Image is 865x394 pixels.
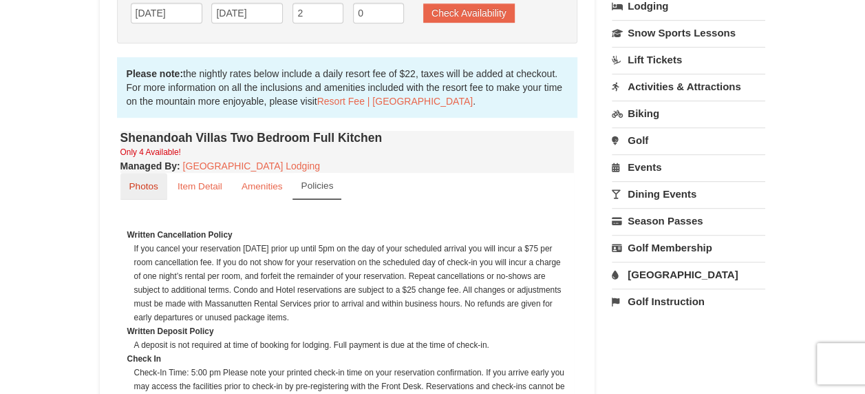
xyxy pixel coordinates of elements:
[242,181,283,191] small: Amenities
[612,101,765,126] a: Biking
[127,228,568,242] dt: Written Cancellation Policy
[134,242,568,324] dd: If you cancel your reservation [DATE] prior up until 5pm on the day of your scheduled arrival you...
[120,131,575,145] h4: Shenandoah Villas Two Bedroom Full Kitchen
[423,3,515,23] button: Check Availability
[120,160,177,172] span: Managed By
[612,47,765,72] a: Lift Tickets
[301,180,333,191] small: Policies
[612,127,765,153] a: Golf
[612,289,765,314] a: Golf Instruction
[169,173,231,200] a: Item Detail
[127,324,568,338] dt: Written Deposit Policy
[233,173,292,200] a: Amenities
[120,160,180,172] strong: :
[292,173,341,200] a: Policies
[120,173,167,200] a: Photos
[317,96,473,107] a: Resort Fee | [GEOGRAPHIC_DATA]
[178,181,222,191] small: Item Detail
[127,352,568,366] dt: Check In
[612,262,765,287] a: [GEOGRAPHIC_DATA]
[129,181,158,191] small: Photos
[612,181,765,207] a: Dining Events
[127,68,183,79] strong: Please note:
[120,147,181,157] small: Only 4 Available!
[612,208,765,234] a: Season Passes
[183,160,320,172] a: [GEOGRAPHIC_DATA] Lodging
[134,338,568,352] dd: A deposit is not required at time of booking for lodging. Full payment is due at the time of chec...
[612,235,765,260] a: Golf Membership
[612,154,765,180] a: Events
[117,57,578,118] div: the nightly rates below include a daily resort fee of $22, taxes will be added at checkout. For m...
[612,74,765,99] a: Activities & Attractions
[612,20,765,45] a: Snow Sports Lessons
